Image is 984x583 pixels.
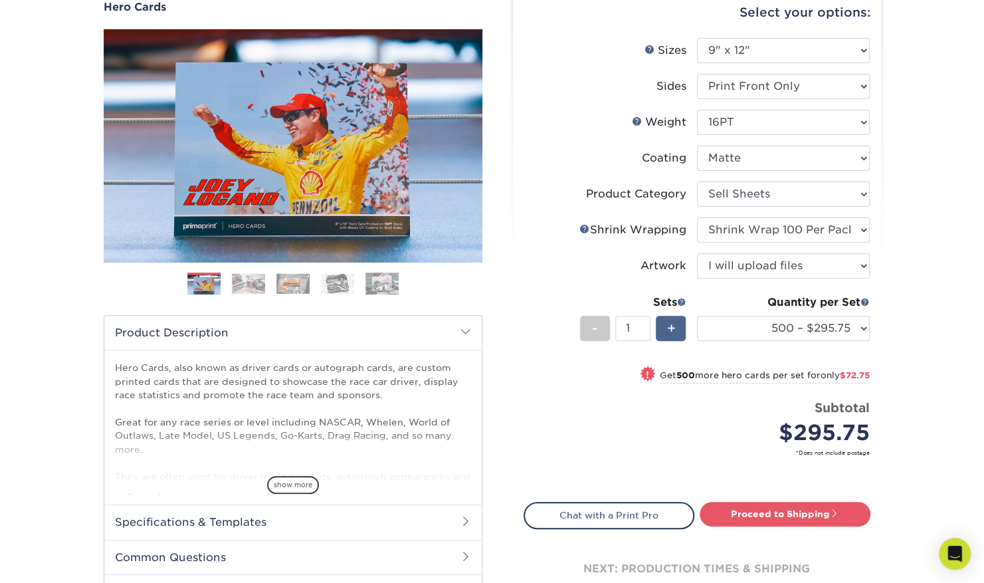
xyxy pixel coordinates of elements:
[815,400,870,415] strong: Subtotal
[676,370,695,380] strong: 500
[321,273,354,294] img: Hero Cards 04
[365,272,399,295] img: Hero Cards 05
[656,78,686,94] div: Sides
[644,43,686,58] div: Sizes
[646,368,649,382] span: !
[592,318,598,338] span: -
[642,150,686,166] div: Coating
[187,275,221,295] img: Hero Cards 01
[700,502,870,526] a: Proceed to Shipping
[104,1,482,13] a: Hero Cards
[534,449,870,457] small: *Does not include postage
[697,294,870,310] div: Quantity per Set
[939,538,971,570] div: Open Intercom Messenger
[104,316,482,350] h2: Product Description
[232,273,265,294] img: Hero Cards 02
[640,258,686,274] div: Artwork
[660,370,870,384] small: Get more hero cards per set for
[104,505,482,539] h2: Specifications & Templates
[276,273,310,294] img: Hero Cards 03
[580,294,686,310] div: Sets
[267,476,319,494] span: show more
[632,114,686,130] div: Weight
[821,370,870,380] span: only
[115,361,471,578] p: Hero Cards, also known as driver cards or autograph cards, are custom printed cards that are desi...
[666,318,675,338] span: +
[586,186,686,202] div: Product Category
[104,540,482,574] h2: Common Questions
[524,502,694,528] a: Chat with a Print Pro
[840,370,870,380] span: $72.75
[579,222,686,238] div: Shrink Wrapping
[707,417,870,449] div: $295.75
[104,27,482,265] img: Hero Cards 01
